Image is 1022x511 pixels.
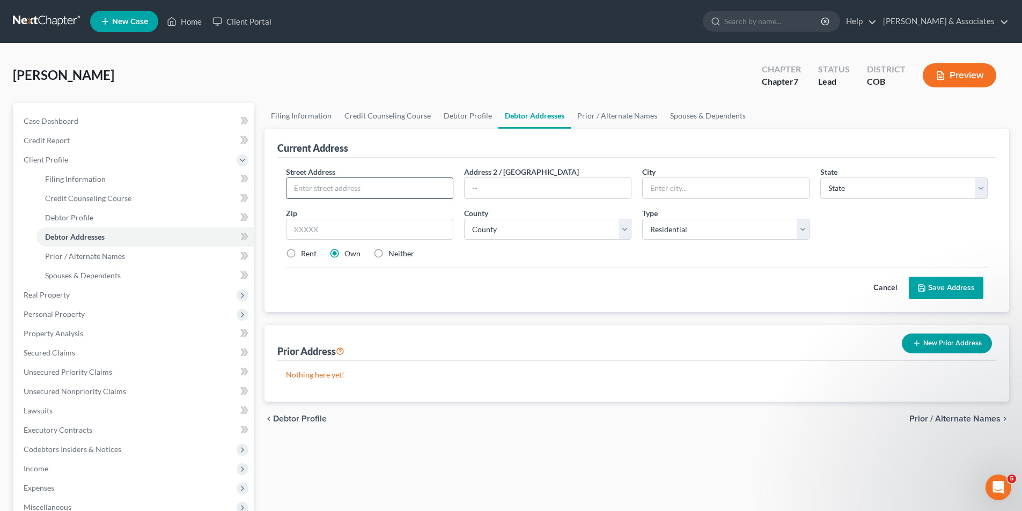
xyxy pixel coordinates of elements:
span: Zip [286,209,297,218]
span: Credit Counseling Course [45,194,131,203]
a: Debtor Addresses [36,227,254,247]
input: XXXXX [286,219,453,240]
span: New Case [112,18,148,26]
i: chevron_right [1001,414,1009,423]
label: Address 2 / [GEOGRAPHIC_DATA] [464,166,579,177]
span: Lawsuits [24,406,53,415]
span: Codebtors Insiders & Notices [24,445,121,454]
span: Case Dashboard [24,116,78,125]
a: Credit Report [15,131,254,150]
a: Client Portal [207,12,277,31]
input: Search by name... [724,11,822,31]
a: Unsecured Priority Claims [15,362,254,382]
a: Unsecured Nonpriority Claims [15,382,254,401]
input: Enter street address [286,178,453,198]
a: Executory Contracts [15,420,254,440]
a: Home [161,12,207,31]
button: chevron_left Debtor Profile [264,414,327,423]
div: Lead [818,76,850,88]
a: Case Dashboard [15,112,254,131]
p: Nothing here yet! [286,369,988,380]
span: Debtor Profile [273,414,327,423]
a: Filing Information [264,103,338,129]
span: Unsecured Nonpriority Claims [24,387,126,396]
span: Unsecured Priority Claims [24,367,112,376]
button: Preview [923,63,996,87]
button: Save Address [909,277,983,299]
a: Spouses & Dependents [664,103,752,129]
a: Credit Counseling Course [36,189,254,208]
div: Status [818,63,850,76]
a: Property Analysis [15,324,254,343]
input: -- [465,178,631,198]
a: Prior / Alternate Names [36,247,254,266]
div: Chapter [762,76,801,88]
a: Lawsuits [15,401,254,420]
span: Spouses & Dependents [45,271,121,280]
div: Current Address [277,142,348,154]
button: New Prior Address [902,334,992,353]
span: Client Profile [24,155,68,164]
a: [PERSON_NAME] & Associates [878,12,1009,31]
a: Credit Counseling Course [338,103,437,129]
a: Secured Claims [15,343,254,362]
span: Secured Claims [24,348,75,357]
span: Debtor Profile [45,213,93,222]
div: District [867,63,906,76]
span: Property Analysis [24,329,83,338]
iframe: Intercom live chat [986,475,1011,500]
span: Prior / Alternate Names [45,251,125,261]
div: Prior Address [277,345,344,358]
span: Expenses [24,483,54,492]
span: Street Address [286,167,335,176]
input: Enter city... [643,178,809,198]
a: Help [841,12,877,31]
button: Prior / Alternate Names chevron_right [909,414,1009,423]
i: chevron_left [264,414,273,423]
label: Rent [301,248,317,259]
a: Debtor Profile [437,103,498,129]
div: COB [867,76,906,88]
span: Executory Contracts [24,425,92,434]
span: Income [24,464,48,473]
a: Prior / Alternate Names [571,103,664,129]
a: Filing Information [36,169,254,189]
span: Debtor Addresses [45,232,105,241]
span: Real Property [24,290,70,299]
a: Spouses & Dependents [36,266,254,285]
span: Personal Property [24,309,85,319]
a: Debtor Profile [36,208,254,227]
span: [PERSON_NAME] [13,67,114,83]
span: County [464,209,488,218]
a: Debtor Addresses [498,103,571,129]
span: 7 [793,76,798,86]
label: Type [642,208,658,219]
label: Neither [388,248,414,259]
div: Chapter [762,63,801,76]
span: 5 [1008,475,1016,483]
span: Prior / Alternate Names [909,414,1001,423]
span: City [642,167,656,176]
span: Credit Report [24,136,70,145]
button: Cancel [862,277,909,299]
label: Own [344,248,361,259]
span: State [820,167,837,176]
span: Filing Information [45,174,106,183]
